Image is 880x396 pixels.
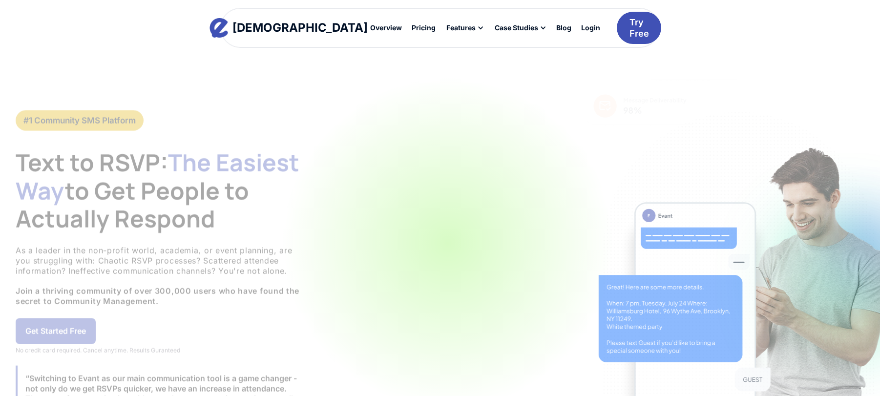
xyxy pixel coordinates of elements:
[16,110,144,131] a: #1 Community SMS Platform
[365,20,407,36] a: Overview
[440,20,489,36] div: Features
[581,24,600,31] div: Login
[551,20,576,36] a: Blog
[370,24,402,31] div: Overview
[16,318,96,344] a: Get Started Free
[556,24,571,31] div: Blog
[16,286,299,306] strong: Join a thriving community of over 300,000 users who have found the secret to Community Management.
[617,12,661,44] a: Try Free
[16,246,309,307] p: As a leader in the non-profit world, academia, or event planning, are you struggling with: Chaoti...
[23,115,136,126] div: #1 Community SMS Platform
[489,20,551,36] div: Case Studies
[629,17,649,40] div: Try Free
[412,24,436,31] div: Pricing
[495,24,538,31] div: Case Studies
[219,18,359,38] a: home
[407,20,440,36] a: Pricing
[16,148,309,233] h1: Text to RSVP: to Get People to Actually Respond
[16,346,309,354] div: No credit card required. Cancel anytime. Results Guranteed
[16,146,299,207] span: The Easiest Way
[446,24,476,31] div: Features
[576,20,605,36] a: Login
[232,22,368,34] div: [DEMOGRAPHIC_DATA]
